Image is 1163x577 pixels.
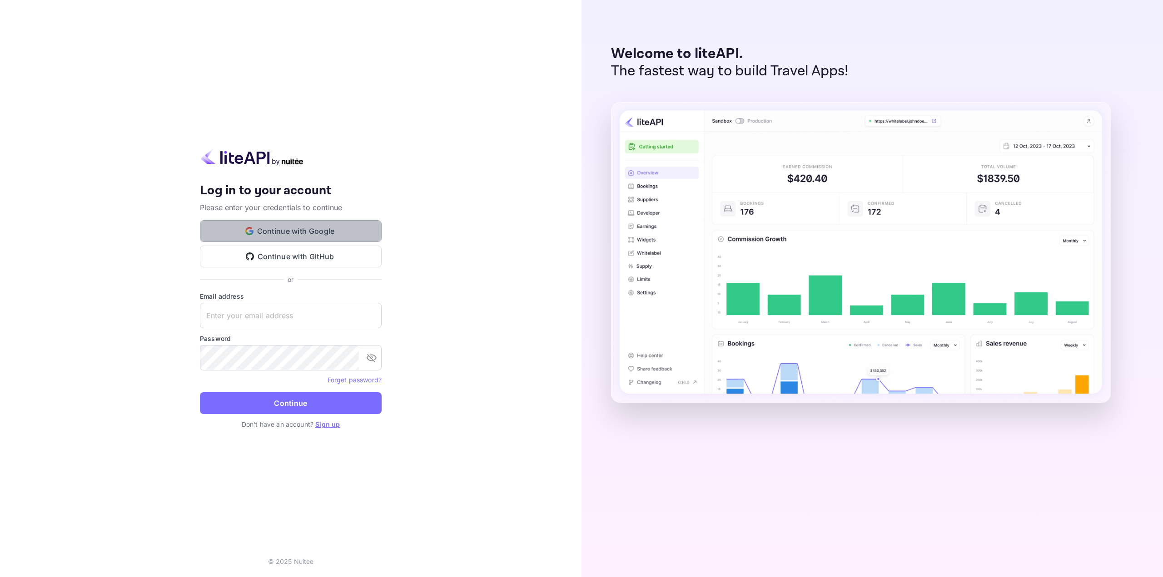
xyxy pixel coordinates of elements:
img: liteAPI Dashboard Preview [611,102,1111,403]
p: Welcome to liteAPI. [611,45,849,63]
input: Enter your email address [200,303,382,328]
label: Password [200,334,382,343]
p: The fastest way to build Travel Apps! [611,63,849,80]
p: © 2025 Nuitee [268,557,314,566]
button: Continue with Google [200,220,382,242]
h4: Log in to your account [200,183,382,199]
a: Sign up [315,420,340,428]
button: Continue with GitHub [200,246,382,267]
p: Don't have an account? [200,419,382,429]
button: Continue [200,392,382,414]
a: Forget password? [328,376,382,384]
img: liteapi [200,148,304,166]
p: or [288,275,293,284]
button: toggle password visibility [363,349,381,367]
p: Please enter your credentials to continue [200,202,382,213]
a: Forget password? [328,375,382,384]
label: Email address [200,291,382,301]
